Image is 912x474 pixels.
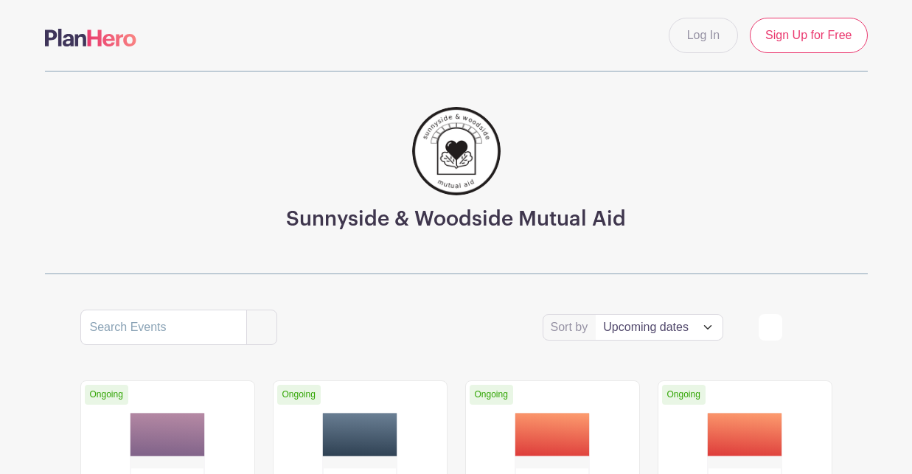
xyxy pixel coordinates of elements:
a: Log In [669,18,738,53]
h3: Sunnyside & Woodside Mutual Aid [286,207,626,232]
label: Sort by [551,318,593,336]
img: logo-507f7623f17ff9eddc593b1ce0a138ce2505c220e1c5a4e2b4648c50719b7d32.svg [45,29,136,46]
input: Search Events [80,310,247,345]
div: order and view [759,314,832,341]
img: 256.png [412,107,501,195]
a: Sign Up for Free [750,18,867,53]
